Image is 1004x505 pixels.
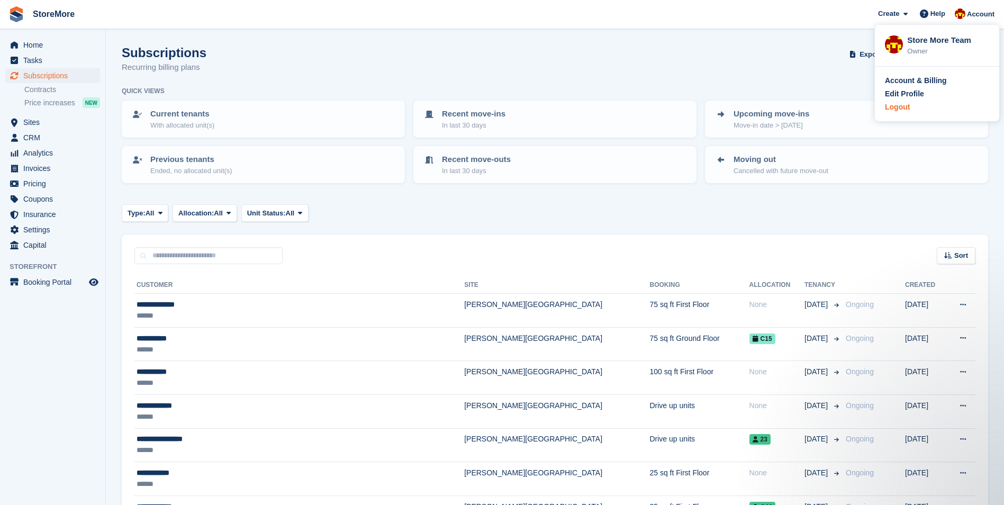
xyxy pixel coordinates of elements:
span: Sort [954,250,968,261]
div: None [749,366,804,377]
span: Type: [128,208,146,219]
img: stora-icon-8386f47178a22dfd0bd8f6a31ec36ba5ce8667c1dd55bd0f319d3a0aa187defe.svg [8,6,24,22]
th: Created [905,277,946,294]
span: Sites [23,115,87,130]
a: Upcoming move-ins Move-in date > [DATE] [706,102,987,137]
div: NEW [83,97,100,108]
th: Allocation [749,277,804,294]
a: menu [5,222,100,237]
span: [DATE] [804,366,830,377]
td: [DATE] [905,361,946,395]
a: Preview store [87,276,100,288]
td: [PERSON_NAME][GEOGRAPHIC_DATA] [464,394,649,428]
a: menu [5,161,100,176]
a: Recent move-ins In last 30 days [414,102,695,137]
td: 75 sq ft First Floor [649,294,749,328]
td: [DATE] [905,327,946,361]
p: Current tenants [150,108,214,120]
span: Ongoing [846,435,874,443]
span: Account [967,9,994,20]
a: menu [5,68,100,83]
a: menu [5,176,100,191]
p: Upcoming move-ins [734,108,809,120]
span: Booking Portal [23,275,87,290]
span: 23 [749,434,771,445]
span: Export [860,49,881,60]
a: menu [5,130,100,145]
a: Edit Profile [885,88,989,100]
div: Logout [885,102,910,113]
th: Tenancy [804,277,842,294]
a: Price increases NEW [24,97,100,109]
span: Ongoing [846,334,874,342]
span: Allocation: [178,208,214,219]
p: Recent move-ins [442,108,505,120]
button: Unit Status: All [241,204,309,222]
div: None [749,467,804,479]
span: Insurance [23,207,87,222]
span: Coupons [23,192,87,206]
td: [PERSON_NAME][GEOGRAPHIC_DATA] [464,327,649,361]
td: 100 sq ft First Floor [649,361,749,395]
a: menu [5,207,100,222]
p: Recent move-outs [442,154,511,166]
td: [DATE] [905,394,946,428]
span: Ongoing [846,401,874,410]
th: Site [464,277,649,294]
p: Moving out [734,154,828,166]
a: menu [5,38,100,52]
img: Store More Team [885,35,903,53]
a: Logout [885,102,989,113]
div: Edit Profile [885,88,924,100]
span: Ongoing [846,367,874,376]
span: Invoices [23,161,87,176]
td: [PERSON_NAME][GEOGRAPHIC_DATA] [464,462,649,496]
td: [DATE] [905,462,946,496]
span: Ongoing [846,468,874,477]
span: CRM [23,130,87,145]
span: [DATE] [804,467,830,479]
a: Recent move-outs In last 30 days [414,147,695,182]
p: Cancelled with future move-out [734,166,828,176]
h1: Subscriptions [122,46,206,60]
td: [PERSON_NAME][GEOGRAPHIC_DATA] [464,428,649,462]
button: Allocation: All [173,204,237,222]
span: C15 [749,333,775,344]
div: Store More Team [907,34,989,44]
a: Current tenants With allocated unit(s) [123,102,404,137]
button: Type: All [122,204,168,222]
p: With allocated unit(s) [150,120,214,131]
a: menu [5,238,100,252]
td: [PERSON_NAME][GEOGRAPHIC_DATA] [464,361,649,395]
span: All [286,208,295,219]
span: Price increases [24,98,75,108]
a: menu [5,275,100,290]
span: Capital [23,238,87,252]
td: Drive up units [649,394,749,428]
p: In last 30 days [442,166,511,176]
p: Previous tenants [150,154,232,166]
span: Storefront [10,261,105,272]
span: All [214,208,223,219]
span: Subscriptions [23,68,87,83]
div: None [749,299,804,310]
span: [DATE] [804,333,830,344]
span: [DATE] [804,299,830,310]
p: In last 30 days [442,120,505,131]
span: [DATE] [804,400,830,411]
a: Contracts [24,85,100,95]
td: [DATE] [905,428,946,462]
a: menu [5,146,100,160]
td: [DATE] [905,294,946,328]
div: None [749,400,804,411]
span: Analytics [23,146,87,160]
span: Tasks [23,53,87,68]
th: Customer [134,277,464,294]
h6: Quick views [122,86,165,96]
a: menu [5,192,100,206]
span: Home [23,38,87,52]
span: Create [878,8,899,19]
span: Settings [23,222,87,237]
p: Move-in date > [DATE] [734,120,809,131]
img: Store More Team [955,8,965,19]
